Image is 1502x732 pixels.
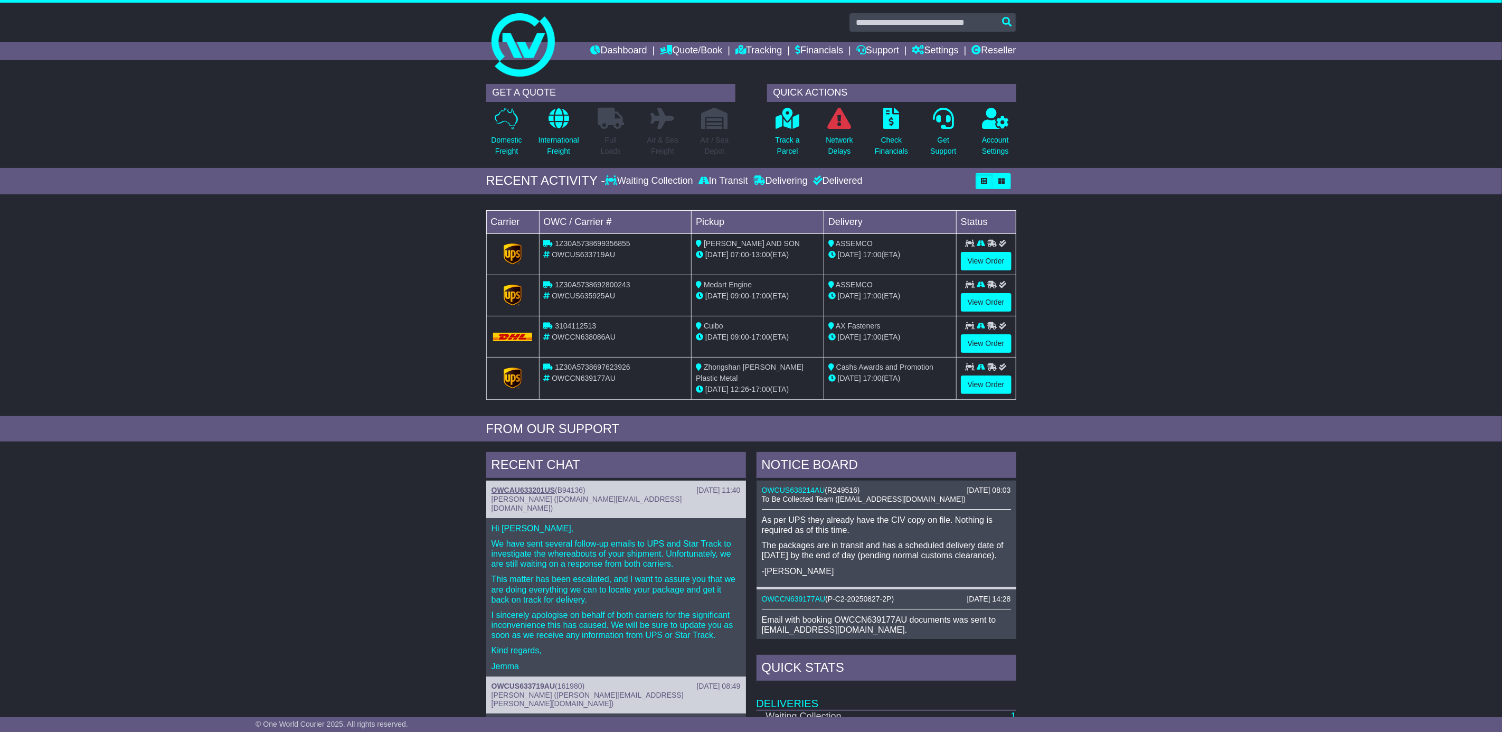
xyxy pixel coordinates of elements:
[696,682,740,691] div: [DATE] 08:49
[863,292,882,300] span: 17:00
[961,334,1012,353] a: View Order
[971,42,1016,60] a: Reseller
[504,285,522,306] img: GetCarrierServiceLogo
[696,363,804,382] span: Zhongshan [PERSON_NAME] Plastic Metal
[810,175,863,187] div: Delivered
[828,373,952,384] div: (ETA)
[967,486,1010,495] div: [DATE] 08:03
[552,374,616,382] span: OWCCN639177AU
[696,249,819,260] div: - (ETA)
[836,322,881,330] span: AX Fasteners
[538,107,580,163] a: InternationalFreight
[492,682,741,691] div: ( )
[762,515,1011,535] p: As per UPS they already have the CIV copy on file. Nothing is required as of this time.
[256,720,408,728] span: © One World Courier 2025. All rights reserved.
[828,249,952,260] div: (ETA)
[660,42,722,60] a: Quote/Book
[863,333,882,341] span: 17:00
[776,135,800,157] p: Track a Parcel
[492,539,741,569] p: We have sent several follow-up emails to UPS and Star Track to investigate the whereabouts of you...
[731,333,749,341] span: 09:00
[555,280,630,289] span: 1Z30A5738692800243
[752,292,770,300] span: 17:00
[555,322,596,330] span: 3104112513
[558,682,582,690] span: 161980
[828,595,892,603] span: P-C2-20250827-2P
[836,363,933,371] span: Cashs Awards and Promotion
[493,333,533,341] img: DHL.png
[492,645,741,655] p: Kind regards,
[824,210,956,233] td: Delivery
[696,290,819,302] div: - (ETA)
[705,292,729,300] span: [DATE]
[486,421,1016,437] div: FROM OUR SUPPORT
[492,682,555,690] a: OWCUS633719AU
[491,135,522,157] p: Domestic Freight
[539,135,579,157] p: International Freight
[762,486,825,494] a: OWCUS638214AU
[838,333,861,341] span: [DATE]
[836,280,873,289] span: ASSEMCO
[731,292,749,300] span: 09:00
[492,574,741,605] p: This matter has been escalated, and I want to assure you that we are doing everything we can to l...
[696,384,819,395] div: - (ETA)
[731,250,749,259] span: 07:00
[757,710,909,722] td: Waiting Collection
[826,135,853,157] p: Network Delays
[828,290,952,302] div: (ETA)
[838,250,861,259] span: [DATE]
[504,368,522,389] img: GetCarrierServiceLogo
[836,239,873,248] span: ASSEMCO
[492,523,741,533] p: Hi [PERSON_NAME],
[967,595,1010,604] div: [DATE] 14:28
[735,42,782,60] a: Tracking
[757,683,1016,710] td: Deliveries
[486,210,539,233] td: Carrier
[961,252,1012,270] a: View Order
[705,385,729,393] span: [DATE]
[696,332,819,343] div: - (ETA)
[762,540,1011,560] p: The packages are in transit and has a scheduled delivery date of [DATE] by the end of day (pendin...
[752,385,770,393] span: 17:00
[701,135,729,157] p: Air / Sea Depot
[930,135,956,157] p: Get Support
[555,239,630,248] span: 1Z30A5738699356855
[912,42,959,60] a: Settings
[486,173,606,189] div: RECENT ACTIVITY -
[762,495,966,503] span: To Be Collected Team ([EMAIL_ADDRESS][DOMAIN_NAME])
[552,333,616,341] span: OWCCN638086AU
[504,243,522,265] img: GetCarrierServiceLogo
[598,135,624,157] p: Full Loads
[605,175,695,187] div: Waiting Collection
[838,374,861,382] span: [DATE]
[757,655,1016,683] div: Quick Stats
[981,107,1009,163] a: AccountSettings
[863,250,882,259] span: 17:00
[696,486,740,495] div: [DATE] 11:40
[552,292,615,300] span: OWCUS635925AU
[486,452,746,481] div: RECENT CHAT
[762,595,1011,604] div: ( )
[930,107,957,163] a: GetSupport
[762,615,1011,635] p: Email with booking OWCCN639177AU documents was sent to [EMAIL_ADDRESS][DOMAIN_NAME].
[492,661,741,671] p: Jemma
[795,42,843,60] a: Financials
[704,239,800,248] span: [PERSON_NAME] AND SON
[558,486,583,494] span: B94136
[838,292,861,300] span: [DATE]
[490,107,522,163] a: DomesticFreight
[492,610,741,641] p: I sincerely apologise on behalf of both carriers for the significant inconvenience this has cause...
[704,322,723,330] span: Cuibo
[762,566,1011,576] p: -[PERSON_NAME]
[827,486,857,494] span: R249516
[555,363,630,371] span: 1Z30A5738697623926
[828,332,952,343] div: (ETA)
[762,486,1011,495] div: ( )
[492,495,682,512] span: [PERSON_NAME] ([DOMAIN_NAME][EMAIL_ADDRESS][DOMAIN_NAME])
[767,84,1016,102] div: QUICK ACTIONS
[492,691,684,708] span: [PERSON_NAME] ([PERSON_NAME][EMAIL_ADDRESS][PERSON_NAME][DOMAIN_NAME])
[762,595,826,603] a: OWCCN639177AU
[1010,711,1016,721] a: 1
[875,135,908,157] p: Check Financials
[757,452,1016,481] div: NOTICE BOARD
